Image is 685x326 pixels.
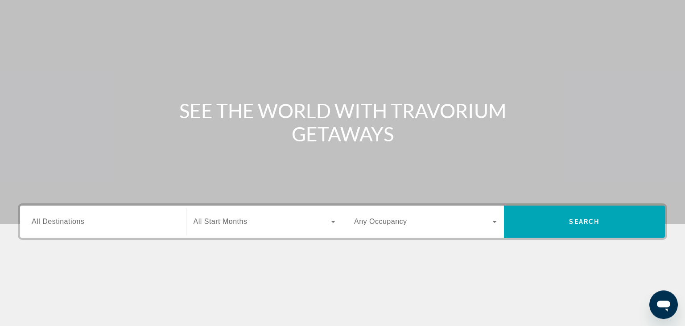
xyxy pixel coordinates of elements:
[504,206,665,238] button: Search
[649,290,678,319] iframe: Botón para iniciar la ventana de mensajería
[32,217,174,227] input: Select destination
[32,218,84,225] span: All Destinations
[569,218,599,225] span: Search
[175,99,510,145] h1: SEE THE WORLD WITH TRAVORIUM GETAWAYS
[194,218,248,225] span: All Start Months
[20,206,665,238] div: Search widget
[354,218,407,225] span: Any Occupancy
